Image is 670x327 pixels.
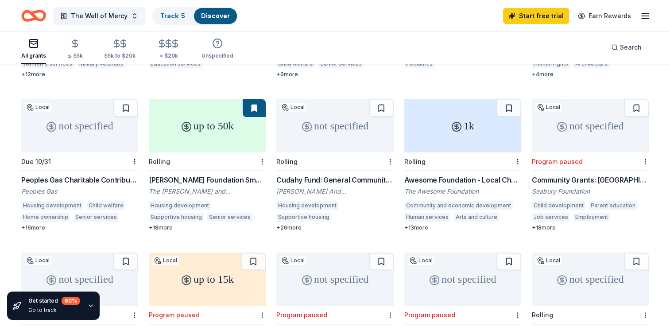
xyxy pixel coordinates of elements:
[532,311,553,319] div: Rolling
[408,256,434,265] div: Local
[404,175,521,185] div: Awesome Foundation - Local Chapter Grants
[201,35,233,64] button: Unspecified
[28,307,80,314] div: Go to track
[532,187,649,196] div: Seabury Foundation
[276,187,393,196] div: [PERSON_NAME] And [PERSON_NAME] Fund
[535,103,562,112] div: Local
[21,52,46,59] div: All grants
[21,35,46,64] button: All grants
[149,253,266,306] div: up to 15k
[62,297,80,305] div: 60 %
[404,201,513,210] div: Community and economic development
[21,175,138,185] div: Peoples Gas Charitable Contributions
[573,59,610,68] div: Architecture
[404,213,450,222] div: Human services
[404,253,521,306] div: not specified
[21,5,46,26] a: Home
[532,99,649,152] div: not specified
[573,8,636,24] a: Earn Rewards
[71,11,128,21] span: The Well of Mercy
[280,256,306,265] div: Local
[276,59,315,68] div: Child welfare
[149,175,266,185] div: [PERSON_NAME] Foundation Small Grants Program
[149,158,170,165] div: Rolling
[276,71,393,78] div: + 6 more
[620,42,642,53] span: Search
[276,213,331,222] div: Supportive housing
[532,158,583,165] div: Program paused
[21,59,74,68] div: Women's services
[503,8,569,24] a: Start free trial
[67,52,83,59] div: ≤ $5k
[573,213,610,222] div: Employment
[21,99,138,231] a: not specifiedLocalDue 10/31Peoples Gas Charitable ContributionsPeoples GasHousing developmentChil...
[532,201,585,210] div: Child development
[21,201,83,210] div: Housing development
[280,103,306,112] div: Local
[149,201,211,210] div: Housing development
[404,158,426,165] div: Rolling
[404,99,521,152] div: 1k
[276,224,393,231] div: + 26 more
[276,201,338,210] div: Housing development
[535,256,562,265] div: Local
[404,187,521,196] div: The Awesome Foundation
[532,224,649,231] div: + 18 more
[149,99,266,152] div: up to 50k
[21,253,138,306] div: not specified
[201,52,233,59] div: Unspecified
[276,253,393,306] div: not specified
[532,175,649,185] div: Community Grants: [GEOGRAPHIC_DATA]
[152,7,238,25] button: Track· 5Discover
[589,201,637,210] div: Parent education
[104,35,136,64] button: $5k to $20k
[404,59,434,68] div: Pediatrics
[454,213,499,222] div: Arts and culture
[152,256,179,265] div: Local
[149,224,266,231] div: + 18 more
[74,213,119,222] div: Senior services
[160,12,185,19] a: Track· 5
[318,59,364,68] div: Senior services
[276,99,393,231] a: not specifiedLocalRollingCudahy Fund: General Community Grants[PERSON_NAME] And [PERSON_NAME] Fun...
[149,187,266,196] div: The [PERSON_NAME] and [PERSON_NAME] Foundation
[21,71,138,78] div: + 12 more
[67,35,83,64] button: ≤ $5k
[21,99,138,152] div: not specified
[201,12,230,19] a: Discover
[149,311,200,319] div: Program paused
[207,213,252,222] div: Senior services
[21,224,138,231] div: + 16 more
[87,201,125,210] div: Child welfare
[53,7,145,25] button: The Well of Mercy
[21,158,51,165] div: Due 10/31
[21,213,70,222] div: Home ownership
[28,297,80,305] div: Get started
[276,175,393,185] div: Cudahy Fund: General Community Grants
[404,224,521,231] div: + 13 more
[25,256,51,265] div: Local
[532,253,649,306] div: not specified
[77,59,125,68] div: Military veterans
[25,103,51,112] div: Local
[532,213,570,222] div: Job services
[276,311,327,319] div: Program paused
[21,187,138,196] div: Peoples Gas
[157,35,180,64] button: > $20k
[149,59,202,68] div: Education services
[149,99,266,231] a: up to 50kRolling[PERSON_NAME] Foundation Small Grants ProgramThe [PERSON_NAME] and [PERSON_NAME] ...
[532,99,649,231] a: not specifiedLocalProgram pausedCommunity Grants: [GEOGRAPHIC_DATA]Seabury FoundationChild develo...
[404,99,521,231] a: 1kRollingAwesome Foundation - Local Chapter GrantsThe Awesome FoundationCommunity and economic de...
[276,158,298,165] div: Rolling
[404,311,455,319] div: Program paused
[604,39,649,56] button: Search
[149,213,204,222] div: Supportive housing
[276,99,393,152] div: not specified
[104,52,136,59] div: $5k to $20k
[157,52,180,59] div: > $20k
[532,71,649,78] div: + 4 more
[532,59,570,68] div: Human rights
